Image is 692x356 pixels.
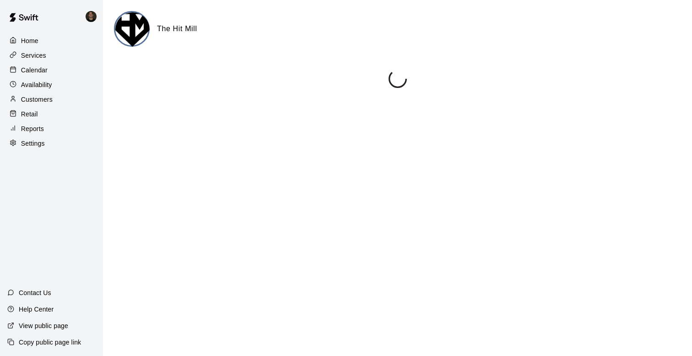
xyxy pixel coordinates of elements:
p: Retail [21,110,38,119]
a: Customers [7,93,96,106]
a: Settings [7,137,96,150]
a: Retail [7,107,96,121]
p: Copy public page link [19,338,81,347]
a: Calendar [7,63,96,77]
a: Availability [7,78,96,92]
p: Customers [21,95,53,104]
div: Kyle Harris [84,7,103,26]
a: Home [7,34,96,48]
p: Availability [21,80,52,89]
p: Help Center [19,305,54,314]
p: Reports [21,124,44,133]
p: Settings [21,139,45,148]
p: View public page [19,321,68,330]
img: The Hit Mill logo [115,12,150,47]
p: Services [21,51,46,60]
h6: The Hit Mill [157,23,197,35]
p: Home [21,36,38,45]
p: Calendar [21,66,48,75]
a: Services [7,49,96,62]
a: Reports [7,122,96,136]
img: Kyle Harris [86,11,97,22]
p: Contact Us [19,288,51,297]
